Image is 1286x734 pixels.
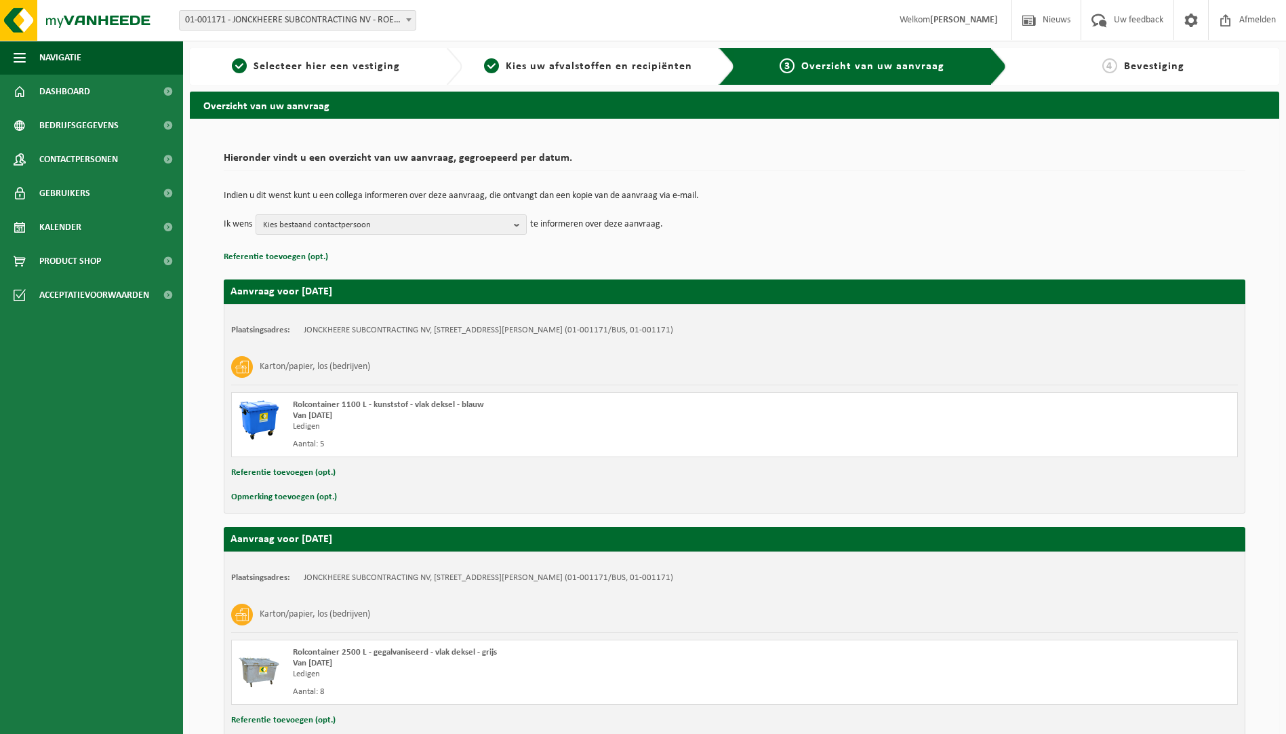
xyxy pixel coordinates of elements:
img: WB-2500-GAL-GY-01.png [239,647,279,688]
td: JONCKHEERE SUBCONTRACTING NV, [STREET_ADDRESS][PERSON_NAME] (01-001171/BUS, 01-001171) [304,573,673,583]
span: 01-001171 - JONCKHEERE SUBCONTRACTING NV - ROESELARE [179,10,416,31]
div: Aantal: 8 [293,687,789,697]
strong: Plaatsingsadres: [231,573,290,582]
td: JONCKHEERE SUBCONTRACTING NV, [STREET_ADDRESS][PERSON_NAME] (01-001171/BUS, 01-001171) [304,325,673,336]
h2: Overzicht van uw aanvraag [190,92,1279,118]
div: Ledigen [293,669,789,680]
span: Overzicht van uw aanvraag [801,61,944,72]
span: 3 [780,58,795,73]
button: Referentie toevoegen (opt.) [224,248,328,266]
span: Kalender [39,210,81,244]
span: 01-001171 - JONCKHEERE SUBCONTRACTING NV - ROESELARE [180,11,416,30]
button: Opmerking toevoegen (opt.) [231,488,337,506]
span: Dashboard [39,75,90,109]
strong: Aanvraag voor [DATE] [230,534,332,545]
strong: Plaatsingsadres: [231,326,290,334]
span: Kies uw afvalstoffen en recipiënten [506,61,692,72]
h3: Karton/papier, los (bedrijven) [260,604,370,625]
span: Rolcontainer 2500 L - gegalvaniseerd - vlak deksel - grijs [293,648,497,657]
a: 1Selecteer hier een vestiging [197,58,435,75]
div: Aantal: 5 [293,439,789,450]
strong: Van [DATE] [293,411,332,420]
span: Product Shop [39,244,101,278]
strong: [PERSON_NAME] [930,15,998,25]
h2: Hieronder vindt u een overzicht van uw aanvraag, gegroepeerd per datum. [224,153,1245,171]
p: Ik wens [224,214,252,235]
span: Acceptatievoorwaarden [39,278,149,312]
span: Kies bestaand contactpersoon [263,215,508,235]
div: Ledigen [293,421,789,432]
strong: Van [DATE] [293,659,332,668]
span: 2 [484,58,499,73]
span: Selecteer hier een vestiging [254,61,400,72]
span: Bedrijfsgegevens [39,109,119,142]
a: 2Kies uw afvalstoffen en recipiënten [469,58,708,75]
strong: Aanvraag voor [DATE] [230,286,332,297]
h3: Karton/papier, los (bedrijven) [260,356,370,378]
p: Indien u dit wenst kunt u een collega informeren over deze aanvraag, die ontvangt dan een kopie v... [224,191,1245,201]
span: 4 [1102,58,1117,73]
p: te informeren over deze aanvraag. [530,214,663,235]
button: Referentie toevoegen (opt.) [231,712,336,729]
iframe: chat widget [7,704,226,734]
span: Navigatie [39,41,81,75]
span: Contactpersonen [39,142,118,176]
button: Referentie toevoegen (opt.) [231,464,336,482]
button: Kies bestaand contactpersoon [256,214,527,235]
span: Rolcontainer 1100 L - kunststof - vlak deksel - blauw [293,400,484,409]
span: Bevestiging [1124,61,1184,72]
span: Gebruikers [39,176,90,210]
img: WB-1100-HPE-BE-01.png [239,400,279,440]
span: 1 [232,58,247,73]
